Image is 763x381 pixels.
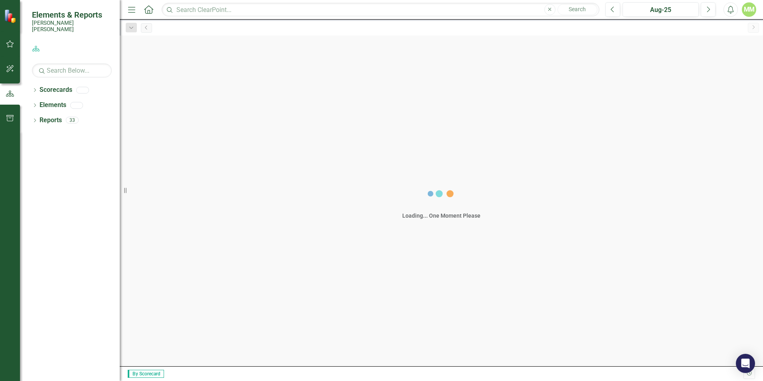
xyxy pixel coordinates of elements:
[625,5,696,15] div: Aug-25
[162,3,599,17] input: Search ClearPoint...
[4,9,18,23] img: ClearPoint Strategy
[402,212,480,220] div: Loading... One Moment Please
[736,354,755,373] div: Open Intercom Messenger
[623,2,699,17] button: Aug-25
[742,2,756,17] button: MM
[557,4,597,15] button: Search
[32,20,112,33] small: [PERSON_NAME] [PERSON_NAME]
[569,6,586,12] span: Search
[32,63,112,77] input: Search Below...
[32,10,112,20] span: Elements & Reports
[128,370,164,378] span: By Scorecard
[40,101,66,110] a: Elements
[66,117,79,124] div: 33
[40,116,62,125] a: Reports
[40,85,72,95] a: Scorecards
